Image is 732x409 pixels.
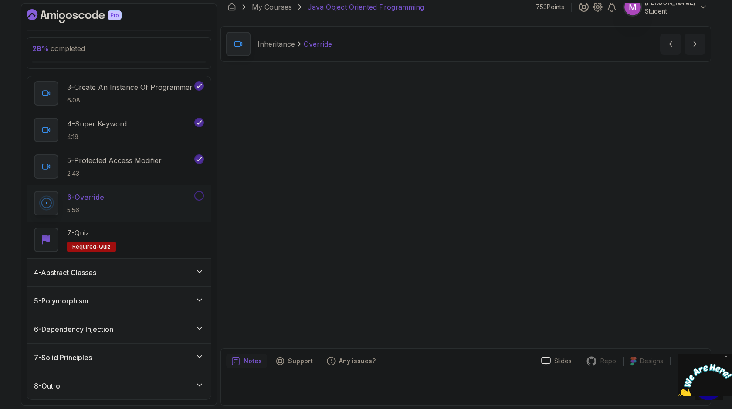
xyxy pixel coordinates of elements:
[32,44,85,53] span: completed
[67,82,193,92] p: 3 - Create An Instance Of Programmer
[670,357,705,365] button: Share
[32,44,49,53] span: 28 %
[34,381,60,391] h3: 8 - Outro
[34,352,92,363] h3: 7 - Solid Principles
[99,243,111,250] span: quiz
[34,118,204,142] button: 4-Super Keyword4:19
[244,357,262,365] p: Notes
[34,81,204,106] button: 3-Create An Instance Of Programmer6:08
[322,354,381,368] button: Feedback button
[678,354,732,396] iframe: chat widget
[27,372,211,400] button: 8-Outro
[34,267,96,278] h3: 4 - Abstract Classes
[72,243,99,250] span: Required-
[34,154,204,179] button: 5-Protected Access Modifier2:43
[534,357,579,366] a: Slides
[226,354,267,368] button: notes button
[34,296,88,306] h3: 5 - Polymorphism
[258,39,295,49] p: Inheritance
[27,287,211,315] button: 5-Polymorphism
[660,34,681,55] button: previous content
[34,228,204,252] button: 7-QuizRequired-quiz
[67,192,104,202] p: 6 - Override
[67,228,89,238] p: 7 - Quiz
[252,2,292,12] a: My Courses
[600,357,616,365] p: Repo
[27,315,211,343] button: 6-Dependency Injection
[34,324,113,334] h3: 6 - Dependency Injection
[271,354,318,368] button: Support button
[339,357,376,365] p: Any issues?
[227,3,236,11] a: Dashboard
[67,119,127,129] p: 4 - Super Keyword
[34,191,204,215] button: 6-Override5:56
[304,39,332,49] p: Override
[308,2,424,12] p: Java Object Oriented Programming
[67,169,162,178] p: 2:43
[554,357,572,365] p: Slides
[67,133,127,141] p: 4:19
[640,357,663,365] p: Designs
[27,9,142,23] a: Dashboard
[67,206,104,215] p: 5:56
[685,34,705,55] button: next content
[645,7,695,16] p: Student
[288,357,313,365] p: Support
[67,155,162,166] p: 5 - Protected Access Modifier
[67,96,193,105] p: 6:08
[536,3,564,11] p: 753 Points
[27,259,211,286] button: 4-Abstract Classes
[27,344,211,372] button: 7-Solid Principles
